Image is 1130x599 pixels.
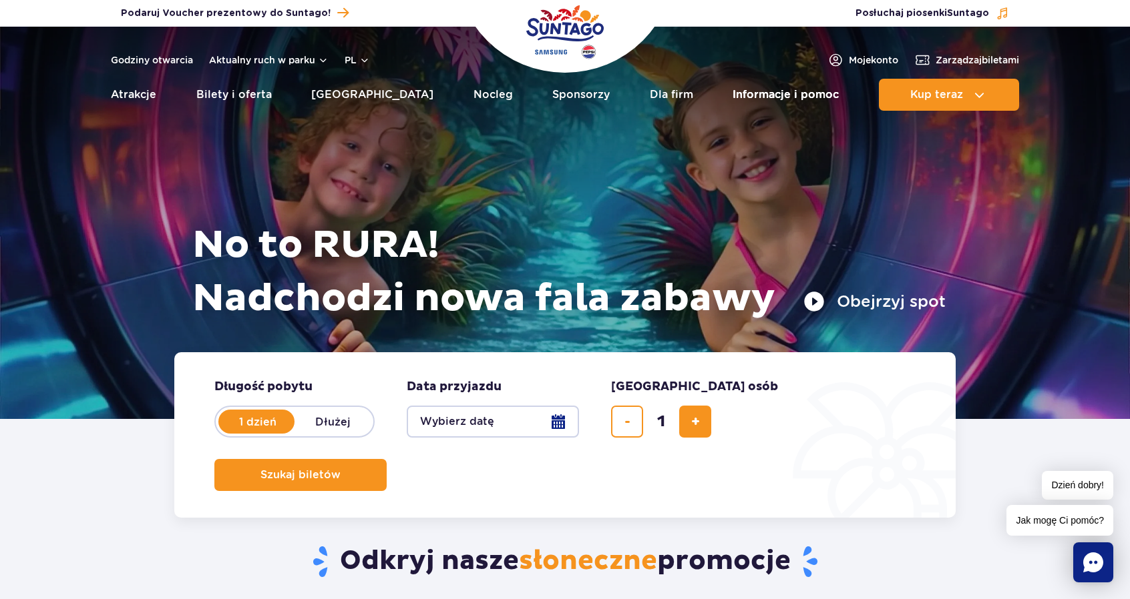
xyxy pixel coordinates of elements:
a: Zarządzajbiletami [914,52,1019,68]
a: Atrakcje [111,79,156,111]
button: Posłuchaj piosenkiSuntago [856,7,1009,20]
span: Dzień dobry! [1042,471,1113,500]
h2: Odkryj nasze promocje [174,544,956,579]
a: Godziny otwarcia [111,53,193,67]
span: Moje konto [849,53,898,67]
span: Zarządzaj biletami [936,53,1019,67]
button: Kup teraz [879,79,1019,111]
input: liczba biletów [645,406,677,438]
a: Dla firm [650,79,693,111]
label: Dłużej [295,408,371,436]
a: Sponsorzy [552,79,610,111]
form: Planowanie wizyty w Park of Poland [174,352,956,518]
span: Suntago [947,9,989,18]
span: Długość pobytu [214,379,313,395]
button: pl [345,53,370,67]
a: Bilety i oferta [196,79,272,111]
span: Podaruj Voucher prezentowy do Suntago! [121,7,331,20]
label: 1 dzień [220,408,296,436]
button: Obejrzyj spot [803,291,946,312]
button: Szukaj biletów [214,459,387,491]
span: [GEOGRAPHIC_DATA] osób [611,379,778,395]
span: Jak mogę Ci pomóc? [1006,505,1113,536]
a: [GEOGRAPHIC_DATA] [311,79,433,111]
button: dodaj bilet [679,406,711,438]
a: Podaruj Voucher prezentowy do Suntago! [121,4,349,22]
a: Informacje i pomoc [733,79,839,111]
h1: No to RURA! Nadchodzi nowa fala zabawy [192,219,946,326]
span: Posłuchaj piosenki [856,7,989,20]
div: Chat [1073,542,1113,582]
span: Kup teraz [910,89,963,101]
button: Aktualny ruch w parku [209,55,329,65]
span: Szukaj biletów [260,469,341,481]
button: usuń bilet [611,406,643,438]
a: Mojekonto [827,52,898,68]
a: Nocleg [474,79,513,111]
button: Wybierz datę [407,406,579,438]
span: słoneczne [519,544,657,578]
span: Data przyjazdu [407,379,502,395]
